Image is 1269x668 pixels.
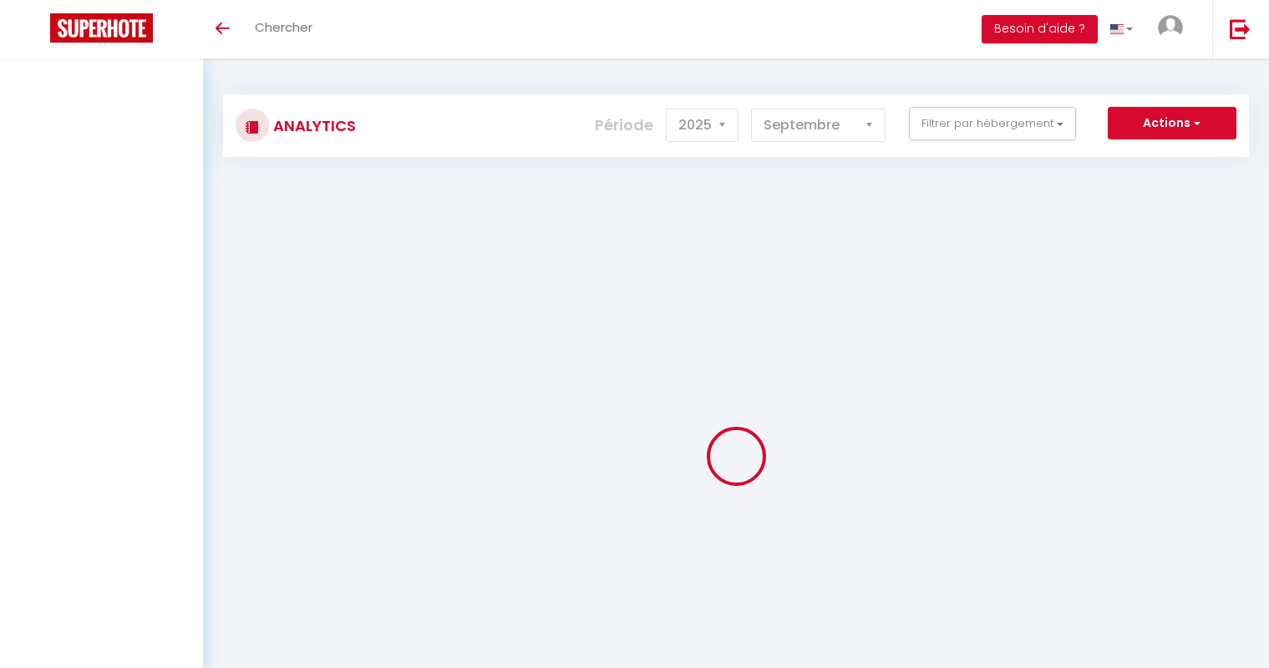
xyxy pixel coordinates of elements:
button: Actions [1108,107,1236,140]
button: Filtrer par hébergement [909,107,1076,140]
span: Chercher [255,18,312,36]
h3: Analytics [269,107,356,144]
button: Besoin d'aide ? [982,15,1098,43]
label: Période [595,107,653,144]
img: logout [1230,18,1251,39]
img: Super Booking [50,13,153,43]
img: ... [1158,15,1183,40]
